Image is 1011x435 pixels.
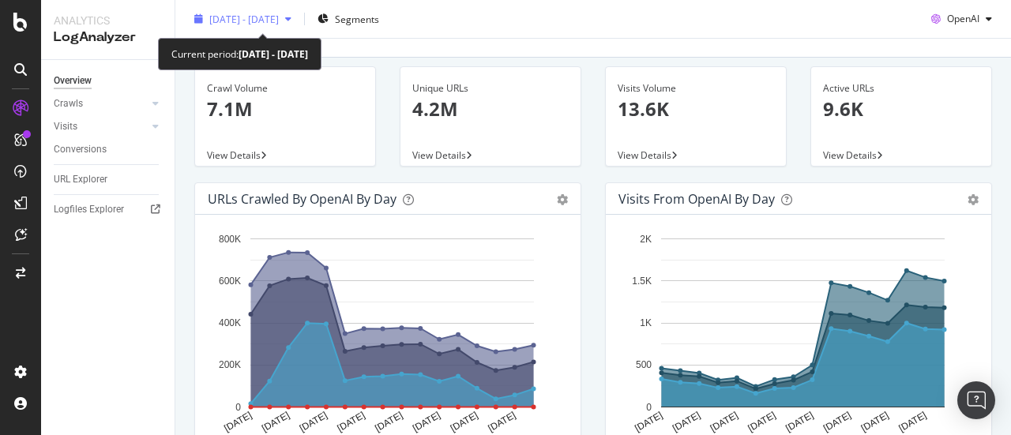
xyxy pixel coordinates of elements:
[487,410,518,434] text: [DATE]
[412,81,569,96] div: Unique URLs
[239,47,308,61] b: [DATE] - [DATE]
[640,317,652,328] text: 1K
[618,81,774,96] div: Visits Volume
[219,276,241,287] text: 600K
[207,96,363,122] p: 7.1M
[207,148,261,162] span: View Details
[671,410,702,434] text: [DATE]
[219,317,241,328] text: 400K
[947,12,979,25] span: OpenAI
[633,410,664,434] text: [DATE]
[708,410,740,434] text: [DATE]
[925,6,998,32] button: OpenAI
[208,191,397,207] div: URLs Crawled by OpenAI by day
[260,410,291,434] text: [DATE]
[311,6,385,32] button: Segments
[336,410,367,434] text: [DATE]
[54,171,107,188] div: URL Explorer
[859,410,891,434] text: [DATE]
[968,194,979,205] div: gear
[412,96,569,122] p: 4.2M
[957,381,995,419] div: Open Intercom Messenger
[823,148,877,162] span: View Details
[54,96,148,112] a: Crawls
[618,191,775,207] div: Visits from OpenAI by day
[412,148,466,162] span: View Details
[784,410,815,434] text: [DATE]
[54,201,124,218] div: Logfiles Explorer
[823,81,979,96] div: Active URLs
[54,118,148,135] a: Visits
[188,6,298,32] button: [DATE] - [DATE]
[449,410,480,434] text: [DATE]
[171,45,308,63] div: Current period:
[54,28,162,47] div: LogAnalyzer
[54,73,92,89] div: Overview
[222,410,254,434] text: [DATE]
[640,234,652,245] text: 2K
[821,410,853,434] text: [DATE]
[746,410,778,434] text: [DATE]
[618,96,774,122] p: 13.6K
[557,194,568,205] div: gear
[823,96,979,122] p: 9.6K
[632,276,652,287] text: 1.5K
[373,410,404,434] text: [DATE]
[54,141,107,158] div: Conversions
[298,410,329,434] text: [DATE]
[54,141,163,158] a: Conversions
[335,12,379,25] span: Segments
[235,402,241,413] text: 0
[54,201,163,218] a: Logfiles Explorer
[618,148,671,162] span: View Details
[219,234,241,245] text: 800K
[209,12,279,25] span: [DATE] - [DATE]
[411,410,442,434] text: [DATE]
[54,96,83,112] div: Crawls
[897,410,929,434] text: [DATE]
[219,360,241,371] text: 200K
[646,402,652,413] text: 0
[54,118,77,135] div: Visits
[207,81,363,96] div: Crawl Volume
[54,73,163,89] a: Overview
[54,13,162,28] div: Analytics
[636,360,652,371] text: 500
[54,171,163,188] a: URL Explorer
